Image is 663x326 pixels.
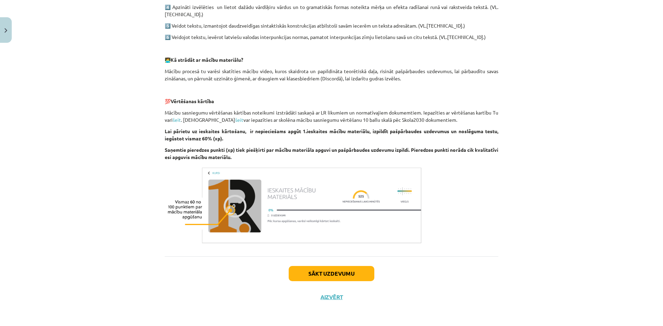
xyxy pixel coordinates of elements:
[165,68,498,82] p: Mācību procesā tu varēsi skatīties mācību video, kuros skaidrota un papildināta teorētiskā daļa, ...
[173,117,181,123] a: šeit
[165,128,498,141] strong: Lai pārietu uz ieskaites kārtošanu, ir nepieciešams apgūt 1.ieskaites mācību materiālu, izpildīt ...
[165,98,498,105] p: 💯
[165,147,498,160] strong: Saņemtie pieredzes punkti (xp) tiek piešķirti par mācību materiāla apguvi un pašpārbaudes uzdevum...
[235,117,243,123] a: šeit
[165,3,498,18] p: 4️⃣ Apzināti izvēlēties un lietot dažādu vārdšķiru vārdus un to gramatiskās formas noteikta mērķa...
[165,33,498,41] p: 6️⃣ Veidojot tekstu, ievērot latviešu valodas interpunkcijas normas, pamatot interpunkcijas zīmju...
[165,22,498,29] p: 5️⃣ Veidot tekstu, izmantojot daudzveidīgas sintaktiskās konstrukcijas atbilstoši savām iecerēm u...
[4,28,7,33] img: icon-close-lesson-0947bae3869378f0d4975bcd49f059093ad1ed9edebbc8119c70593378902aed.svg
[165,57,243,63] strong: 🧑‍💻Kā strādāt ar mācību materiālu?
[318,294,345,300] button: Aizvērt
[289,266,374,281] button: Sākt uzdevumu
[165,109,498,124] p: Mācību sasniegumu vērtēšanas kārtības noteikumi izstrādāti saskaņā ar LR likumiem un normatīvajie...
[171,98,214,104] strong: Vērtēšanas kārtība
